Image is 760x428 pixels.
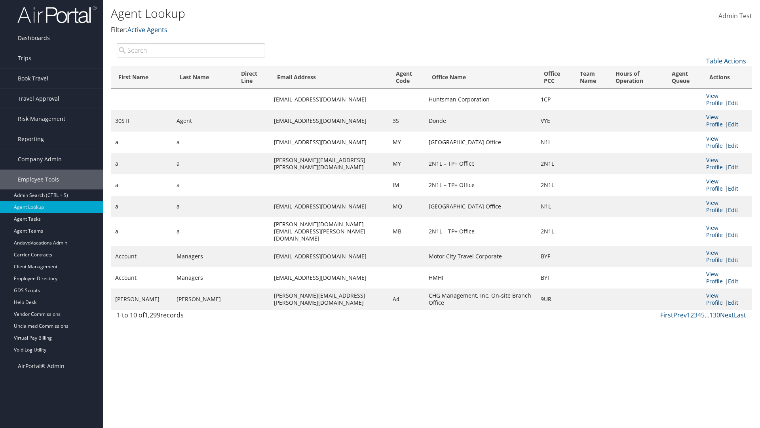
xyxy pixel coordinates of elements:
[718,4,752,29] a: Admin Test
[425,267,537,289] td: HMHF
[734,311,746,319] a: Last
[537,246,572,267] td: BYF
[537,66,572,89] th: Office PCC: activate to sort column ascending
[111,267,173,289] td: Account
[537,110,572,132] td: VYE
[702,289,752,310] td: |
[573,66,608,89] th: Team Name: activate to sort column ascending
[697,311,701,319] a: 4
[706,292,723,306] a: View Profile
[425,246,537,267] td: Motor City Travel Corporate
[425,196,537,217] td: [GEOGRAPHIC_DATA] Office
[425,132,537,153] td: [GEOGRAPHIC_DATA] Office
[537,132,572,153] td: N1L
[18,48,31,68] span: Trips
[111,153,173,174] td: a
[425,174,537,196] td: 2N1L – TP+ Office
[173,196,234,217] td: a
[537,89,572,110] td: 1CP
[720,311,734,319] a: Next
[111,25,538,35] p: Filter:
[389,174,424,196] td: IM
[270,66,389,89] th: Email Address: activate to sort column ascending
[389,132,424,153] td: MY
[173,174,234,196] td: a
[173,110,234,132] td: Agent
[111,289,173,310] td: [PERSON_NAME]
[111,66,173,89] th: First Name: activate to sort column descending
[270,289,389,310] td: [PERSON_NAME][EMAIL_ADDRESS][PERSON_NAME][DOMAIN_NAME]
[270,89,389,110] td: [EMAIL_ADDRESS][DOMAIN_NAME]
[702,174,752,196] td: |
[117,43,265,57] input: Search
[728,256,738,264] a: Edit
[728,206,738,214] a: Edit
[173,132,234,153] td: a
[144,311,160,319] span: 1,299
[702,132,752,153] td: |
[270,246,389,267] td: [EMAIL_ADDRESS][DOMAIN_NAME]
[234,66,270,89] th: Direct Line: activate to sort column ascending
[702,246,752,267] td: |
[425,110,537,132] td: Donde
[111,217,173,246] td: a
[709,311,720,319] a: 130
[728,299,738,306] a: Edit
[537,196,572,217] td: N1L
[706,178,723,192] a: View Profile
[537,289,572,310] td: 9UR
[389,153,424,174] td: MY
[665,66,702,89] th: Agent Queue: activate to sort column ascending
[702,196,752,217] td: |
[389,289,424,310] td: A4
[111,110,173,132] td: 30STF
[18,89,59,109] span: Travel Approval
[389,66,424,89] th: Agent Code: activate to sort column ascending
[17,5,97,24] img: airportal-logo.png
[270,267,389,289] td: [EMAIL_ADDRESS][DOMAIN_NAME]
[728,99,738,107] a: Edit
[537,153,572,174] td: 2N1L
[18,28,50,48] span: Dashboards
[608,66,665,89] th: Hours of Operation: activate to sort column ascending
[728,120,738,128] a: Edit
[425,217,537,246] td: 2N1L – TP+ Office
[111,5,538,22] h1: Agent Lookup
[701,311,705,319] a: 5
[706,270,723,285] a: View Profile
[18,149,62,169] span: Company Admin
[706,156,723,171] a: View Profile
[270,196,389,217] td: [EMAIL_ADDRESS][DOMAIN_NAME]
[117,310,265,324] div: 1 to 10 of records
[702,110,752,132] td: |
[111,246,173,267] td: Account
[270,217,389,246] td: [PERSON_NAME][DOMAIN_NAME][EMAIL_ADDRESS][PERSON_NAME][DOMAIN_NAME]
[702,217,752,246] td: |
[706,135,723,149] a: View Profile
[389,217,424,246] td: MB
[706,199,723,214] a: View Profile
[705,311,709,319] span: …
[173,66,234,89] th: Last Name: activate to sort column ascending
[728,277,738,285] a: Edit
[173,267,234,289] td: Managers
[537,267,572,289] td: BYF
[173,153,234,174] td: a
[694,311,697,319] a: 3
[111,132,173,153] td: a
[728,231,738,239] a: Edit
[389,196,424,217] td: MQ
[425,289,537,310] td: CHG Management, Inc. On-site Branch Office
[425,89,537,110] td: Huntsman Corporation
[706,224,723,239] a: View Profile
[127,25,167,34] a: Active Agents
[687,311,690,319] a: 1
[173,217,234,246] td: a
[660,311,673,319] a: First
[18,356,65,376] span: AirPortal® Admin
[706,113,723,128] a: View Profile
[173,289,234,310] td: [PERSON_NAME]
[389,110,424,132] td: 3S
[173,246,234,267] td: Managers
[18,129,44,149] span: Reporting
